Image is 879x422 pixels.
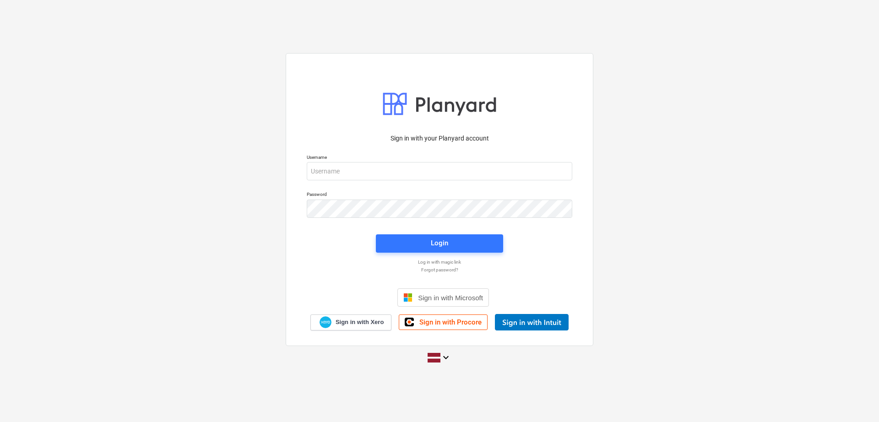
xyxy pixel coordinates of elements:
[419,318,482,326] span: Sign in with Procore
[320,316,331,329] img: Xero logo
[310,314,392,330] a: Sign in with Xero
[307,154,572,162] p: Username
[336,318,384,326] span: Sign in with Xero
[399,314,488,330] a: Sign in with Procore
[440,352,451,363] i: keyboard_arrow_down
[302,267,577,273] a: Forgot password?
[302,259,577,265] a: Log in with magic link
[376,234,503,253] button: Login
[431,237,448,249] div: Login
[307,191,572,199] p: Password
[418,294,483,302] span: Sign in with Microsoft
[403,293,412,302] img: Microsoft logo
[307,134,572,143] p: Sign in with your Planyard account
[307,162,572,180] input: Username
